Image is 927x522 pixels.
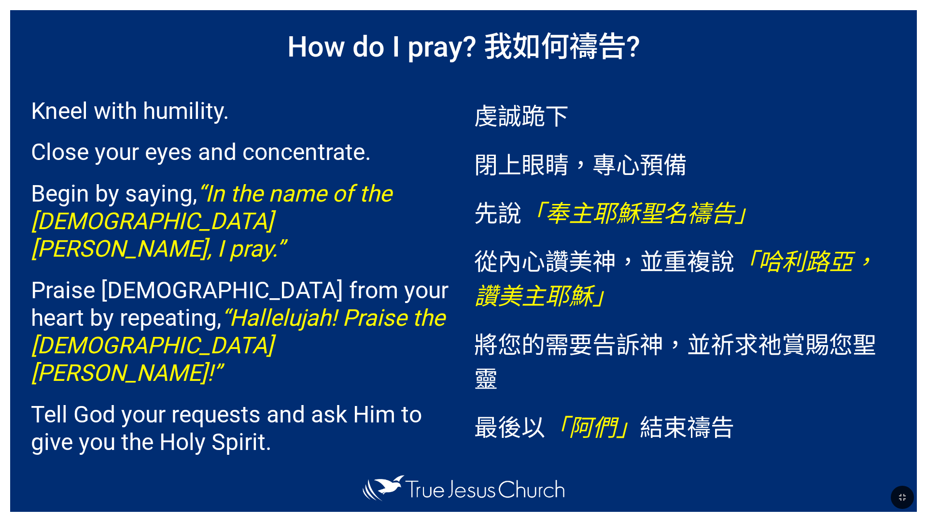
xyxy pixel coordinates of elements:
[31,304,445,387] em: “Hallelujah! Praise the [DEMOGRAPHIC_DATA][PERSON_NAME]!”
[474,408,896,443] p: 最後以 結束禱告
[31,401,453,456] p: Tell God your requests and ask Him to give you the Holy Spirit.
[31,138,453,166] p: Close your eyes and concentrate.
[31,276,453,387] p: Praise [DEMOGRAPHIC_DATA] from your heart by repeating,
[474,194,896,229] p: 先說
[31,180,453,262] p: Begin by saying,
[521,200,758,228] em: 「奉主耶穌聖名禱告」
[474,243,896,311] p: 從內心讚美神，並重複說
[545,414,640,442] em: 「阿們」
[10,10,917,78] h1: How do I pray? 我如何禱告?
[31,97,453,125] p: Kneel with humility.
[474,326,896,394] p: 將您的需要告訴神，並祈求祂賞賜您聖靈
[31,180,392,262] em: “In the name of the [DEMOGRAPHIC_DATA][PERSON_NAME], I pray.”
[474,97,896,131] p: 虔誠跪下
[474,146,896,180] p: 閉上眼睛，專心預備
